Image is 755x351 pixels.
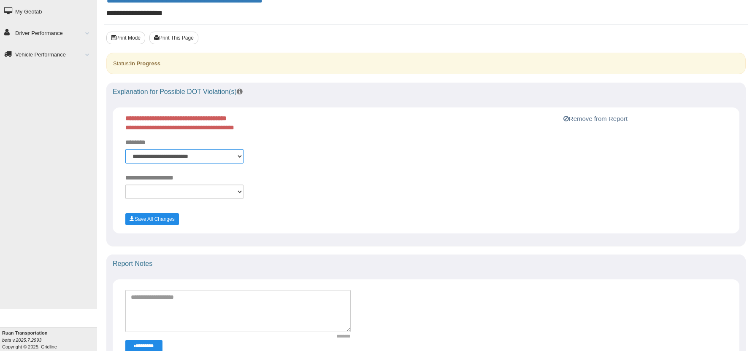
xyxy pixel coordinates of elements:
[130,60,160,67] strong: In Progress
[106,53,746,74] div: Status:
[106,83,746,101] div: Explanation for Possible DOT Violation(s)
[106,32,145,44] button: Print Mode
[2,338,41,343] i: beta v.2025.7.2993
[2,330,48,335] b: Ruan Transportation
[106,255,746,273] div: Report Notes
[561,114,630,124] button: Remove from Report
[125,213,179,225] button: Save
[149,32,198,44] button: Print This Page
[2,330,97,350] div: Copyright © 2025, Gridline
